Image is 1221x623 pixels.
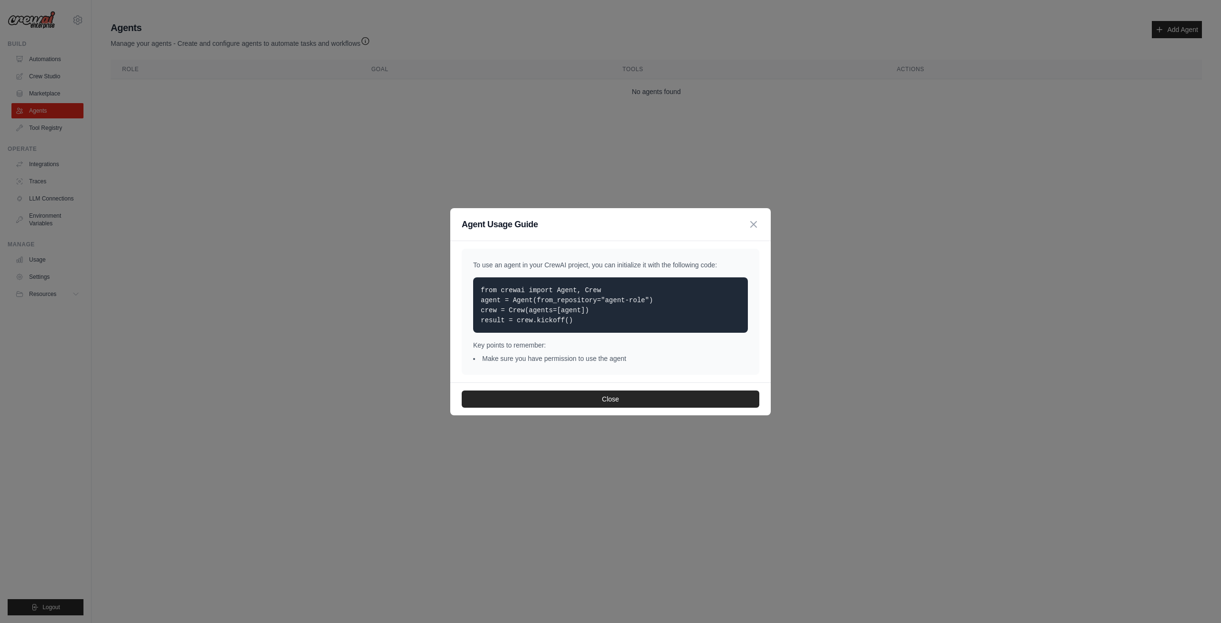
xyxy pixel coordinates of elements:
p: Key points to remember: [473,340,748,350]
code: from crewai import Agent, Crew agent = Agent(from_repository="agent-role") crew = Crew(agents=[ag... [481,286,653,324]
p: To use an agent in your CrewAI project, you can initialize it with the following code: [473,260,748,270]
h3: Agent Usage Guide [462,218,538,231]
li: Make sure you have permission to use the agent [473,354,748,363]
button: Close [462,391,759,408]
